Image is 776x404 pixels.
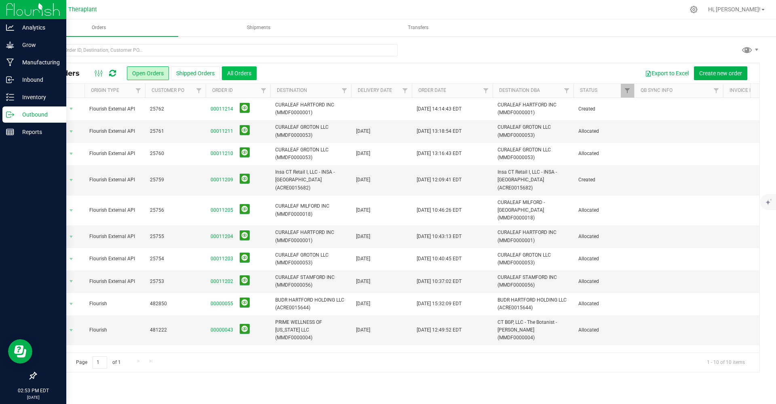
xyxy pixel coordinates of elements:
span: BUDR HARTFORD HOLDING LLC (ACRE0015644) [498,296,569,312]
span: select [66,205,76,216]
span: BUDR HARTFORD HOLDING LLC (ACRE0015644) [275,296,346,312]
span: Allocated [578,326,629,334]
span: [DATE] 10:37:02 EDT [417,278,462,285]
span: Flourish External API [89,128,140,135]
span: [DATE] [356,300,370,308]
span: Hi, [PERSON_NAME]! [708,6,761,13]
span: Theraplant [68,6,97,13]
span: select [66,325,76,336]
a: 00011211 [211,128,233,135]
a: Filter [132,84,145,98]
span: Allocated [578,255,629,263]
span: [DATE] 10:46:26 EDT [417,206,462,214]
a: 00011205 [211,206,233,214]
p: Reports [14,127,63,137]
span: CURALEAF MILFORD - [GEOGRAPHIC_DATA] (MMDF0000018) [498,199,569,222]
span: CURALEAF HARTFORD INC (MMDF0000001) [275,229,346,244]
a: Transfers [339,19,498,36]
span: select [66,174,76,186]
span: Created [578,105,629,113]
p: Analytics [14,23,63,32]
span: Transfers [397,24,439,31]
a: Customer PO [152,87,184,93]
p: [DATE] [4,394,63,400]
span: CURALEAF HARTFORD INC (MMDF0000001) [498,229,569,244]
span: Created [578,176,629,184]
span: [DATE] 12:49:52 EDT [417,326,462,334]
span: Allocated [578,128,629,135]
span: Allocated [578,150,629,157]
span: [DATE] [356,150,370,157]
span: CURALEAF GROTON LLC (MMDF0000053) [275,123,346,139]
a: Destination DBA [499,87,540,93]
span: Flourish [89,300,140,308]
a: Filter [560,84,574,98]
span: [DATE] 12:09:41 EDT [417,176,462,184]
span: Insa CT Retail I, LLC - INSA - [GEOGRAPHIC_DATA] (ACRE0015682) [498,168,569,192]
span: CURALEAF GROTON LLC (MMDF0000053) [498,146,569,162]
inline-svg: Grow [6,41,14,49]
a: Destination [277,87,307,93]
a: Order ID [212,87,233,93]
button: Shipped Orders [171,66,220,80]
span: [DATE] 15:32:09 EDT [417,300,462,308]
span: Flourish External API [89,278,140,285]
inline-svg: Reports [6,128,14,136]
inline-svg: Inventory [6,93,14,101]
a: Order Date [418,87,446,93]
span: Allocated [578,300,629,308]
a: Invoice Date [730,87,761,93]
a: 00011204 [211,233,233,240]
span: PRIME WELLNESS OF [US_STATE] LLC (MMDF0000004) [275,319,346,342]
span: [DATE] [356,326,370,334]
span: Insa CT Retail I, LLC - INSA - [GEOGRAPHIC_DATA] (ACRE0015682) [275,168,346,192]
span: [DATE] 13:16:43 EDT [417,150,462,157]
a: 00011202 [211,278,233,285]
span: CURALEAF STAMFORD INC (MMDF0000056) [275,274,346,289]
inline-svg: Manufacturing [6,58,14,66]
span: Shipments [236,24,281,31]
button: Create new order [694,66,747,80]
span: 25762 [150,105,201,113]
inline-svg: Analytics [6,23,14,32]
a: 00011209 [211,176,233,184]
span: 481222 [150,326,201,334]
span: 25755 [150,233,201,240]
a: 00011210 [211,150,233,157]
span: [DATE] [356,278,370,285]
span: 25756 [150,206,201,214]
span: Orders [81,24,117,31]
span: Flourish External API [89,206,140,214]
span: select [66,276,76,287]
p: Inventory [14,92,63,102]
a: QB Sync Info [641,87,673,93]
a: Filter [479,84,493,98]
span: Allocated [578,278,629,285]
span: select [66,253,76,265]
span: [DATE] 10:40:45 EDT [417,255,462,263]
p: Grow [14,40,63,50]
span: CURALEAF GROTON LLC (MMDF0000053) [498,123,569,139]
span: Allocated [578,233,629,240]
a: Filter [192,84,206,98]
span: Flourish External API [89,176,140,184]
a: Status [580,87,597,93]
p: Manufacturing [14,57,63,67]
span: Flourish External API [89,255,140,263]
a: 00000055 [211,300,233,308]
button: All Orders [222,66,257,80]
span: Flourish [89,326,140,334]
span: CURALEAF HARTFORD INC (MMDF0000001) [275,101,346,117]
a: 00011214 [211,105,233,113]
span: CT BGP, LLC - The Botanist - [PERSON_NAME] (MMDF0000004) [498,319,569,342]
inline-svg: Outbound [6,111,14,119]
span: 482850 [150,300,201,308]
span: select [66,231,76,242]
span: Allocated [578,206,629,214]
a: Filter [338,84,351,98]
p: Outbound [14,110,63,119]
span: Page of 1 [69,356,127,369]
span: CURALEAF GROTON LLC (MMDF0000053) [498,251,569,267]
span: select [66,148,76,159]
a: Delivery Date [358,87,392,93]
